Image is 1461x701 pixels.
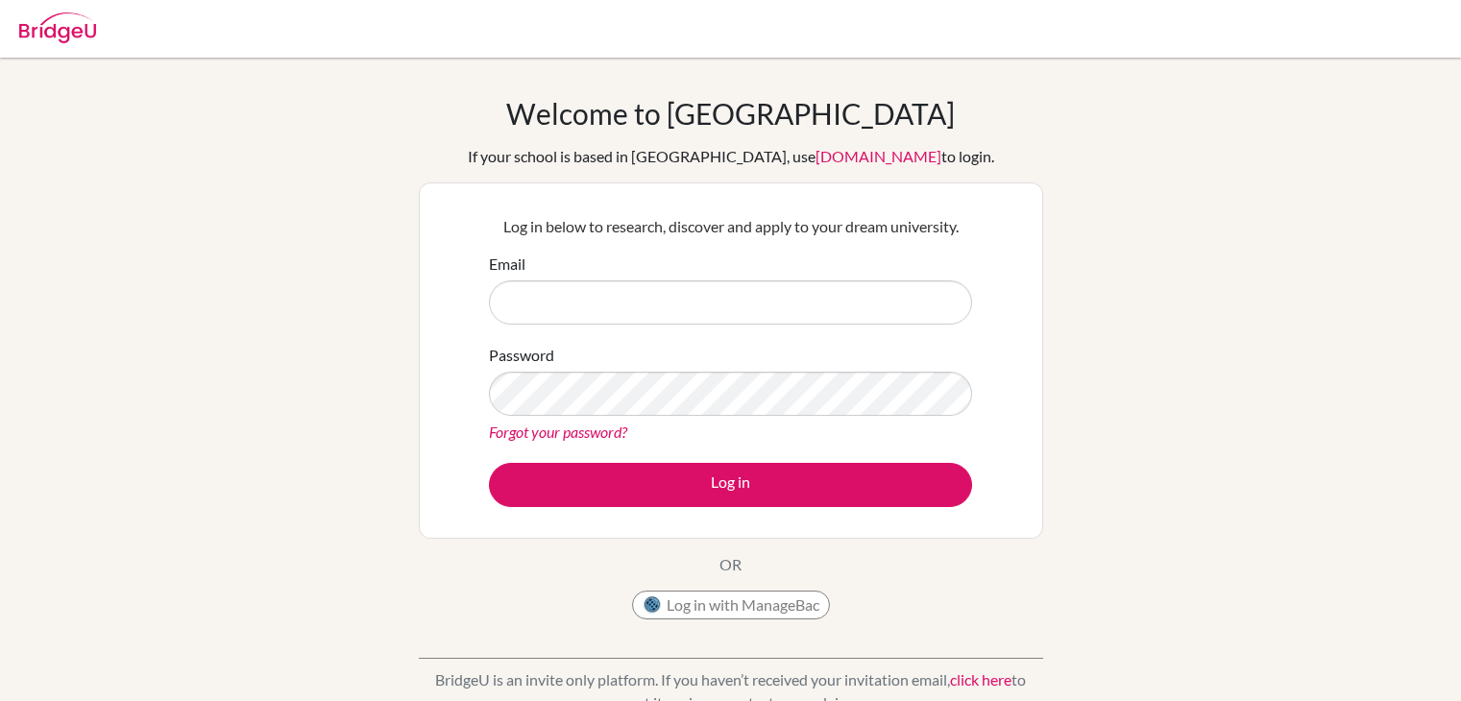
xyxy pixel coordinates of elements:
[489,344,554,367] label: Password
[19,12,96,43] img: Bridge-U
[632,591,830,619] button: Log in with ManageBac
[489,463,972,507] button: Log in
[489,215,972,238] p: Log in below to research, discover and apply to your dream university.
[816,147,941,165] a: [DOMAIN_NAME]
[950,670,1011,689] a: click here
[468,145,994,168] div: If your school is based in [GEOGRAPHIC_DATA], use to login.
[489,253,525,276] label: Email
[506,96,955,131] h1: Welcome to [GEOGRAPHIC_DATA]
[489,423,627,441] a: Forgot your password?
[719,553,742,576] p: OR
